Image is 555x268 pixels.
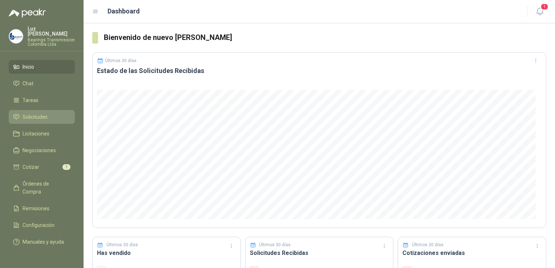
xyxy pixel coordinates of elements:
p: Últimos 30 días [106,241,138,248]
span: Solicitudes [23,113,48,121]
h3: Bienvenido de nuevo [PERSON_NAME] [104,32,546,43]
a: Configuración [9,218,75,232]
p: Luz [PERSON_NAME] [28,26,75,36]
span: Configuración [23,221,54,229]
span: 1 [540,3,548,10]
span: 1 [62,164,70,170]
a: Tareas [9,93,75,107]
span: Manuales y ayuda [23,238,64,246]
p: Últimos 30 días [105,58,137,63]
h3: Cotizaciones enviadas [402,248,542,257]
a: Licitaciones [9,127,75,141]
a: Manuales y ayuda [9,235,75,249]
a: Chat [9,77,75,90]
p: Últimos 30 días [259,241,291,248]
a: Cotizar1 [9,160,75,174]
p: Bearings Transmission Colombia Ltda [28,38,75,46]
span: Órdenes de Compra [23,180,68,196]
button: 1 [533,5,546,18]
p: Últimos 30 días [412,241,443,248]
img: Logo peakr [9,9,46,17]
h3: Estado de las Solicitudes Recibidas [97,66,542,75]
span: Negociaciones [23,146,56,154]
span: Chat [23,80,33,88]
img: Company Logo [9,29,23,43]
a: Remisiones [9,202,75,215]
span: Tareas [23,96,39,104]
a: Inicio [9,60,75,74]
span: Remisiones [23,204,49,212]
h3: Solicitudes Recibidas [250,248,389,257]
span: Cotizar [23,163,39,171]
h1: Dashboard [108,6,140,16]
span: Inicio [23,63,34,71]
a: Solicitudes [9,110,75,124]
a: Negociaciones [9,143,75,157]
a: Órdenes de Compra [9,177,75,199]
h3: Has vendido [97,248,236,257]
span: Licitaciones [23,130,49,138]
